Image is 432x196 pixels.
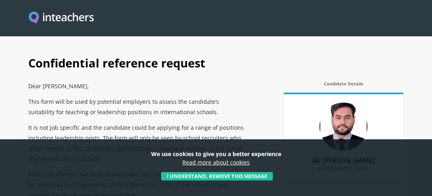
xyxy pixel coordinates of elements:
[28,47,403,78] h1: Confidential reference request
[28,78,244,93] p: Dear [PERSON_NAME],
[29,12,94,25] img: Inteachers
[151,150,281,158] strong: We use cookies to give you a better experience
[161,172,273,181] button: I understand, remove this message
[284,81,403,91] label: Candidate Details
[28,93,244,119] p: This form will be used by potential employers to assess the candidate’s suitability for teaching ...
[182,158,250,166] a: Read more about cookies
[320,103,367,150] img: 79275
[28,119,244,166] p: It is not job specific and the candidate could be applying for a range of positions including lea...
[29,12,94,25] a: Visit this site's homepage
